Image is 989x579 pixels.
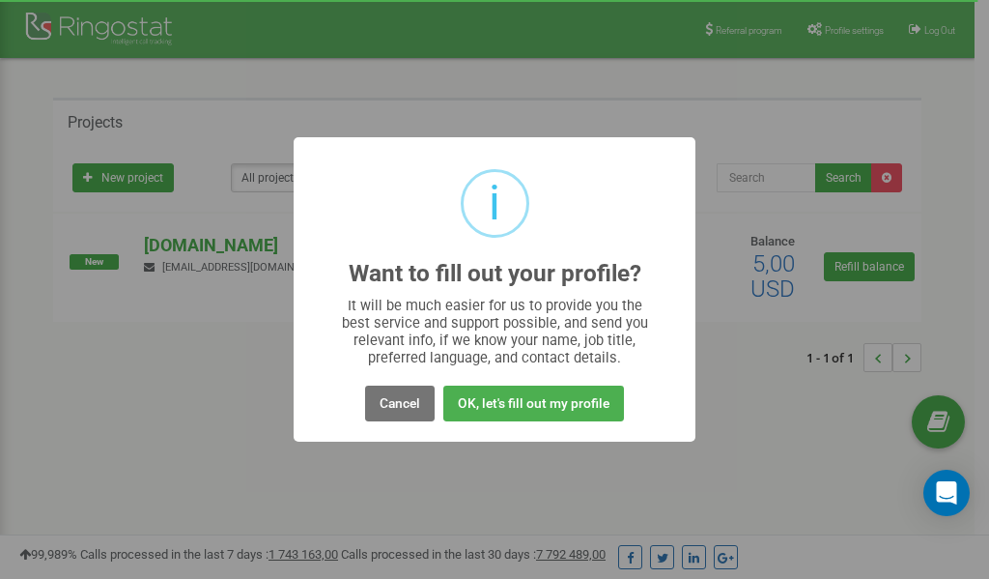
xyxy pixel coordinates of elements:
[489,172,500,235] div: i
[349,261,641,287] h2: Want to fill out your profile?
[365,386,435,421] button: Cancel
[332,297,658,366] div: It will be much easier for us to provide you the best service and support possible, and send you ...
[923,470,970,516] div: Open Intercom Messenger
[443,386,624,421] button: OK, let's fill out my profile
